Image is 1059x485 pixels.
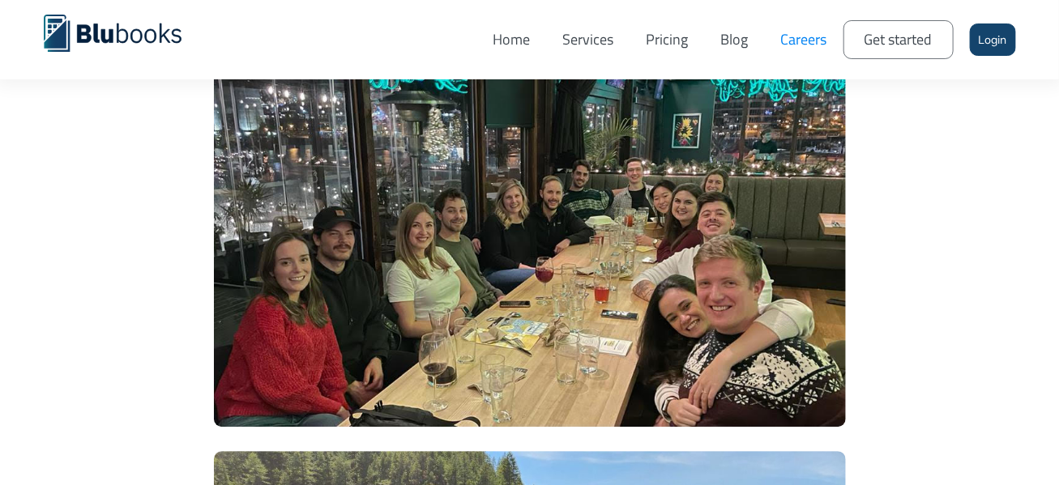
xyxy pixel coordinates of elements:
[705,12,765,67] a: Blog
[44,12,206,52] a: home
[547,12,630,67] a: Services
[477,12,547,67] a: Home
[765,12,843,67] a: Careers
[970,23,1016,56] a: Login
[630,12,705,67] a: Pricing
[843,20,954,59] a: Get started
